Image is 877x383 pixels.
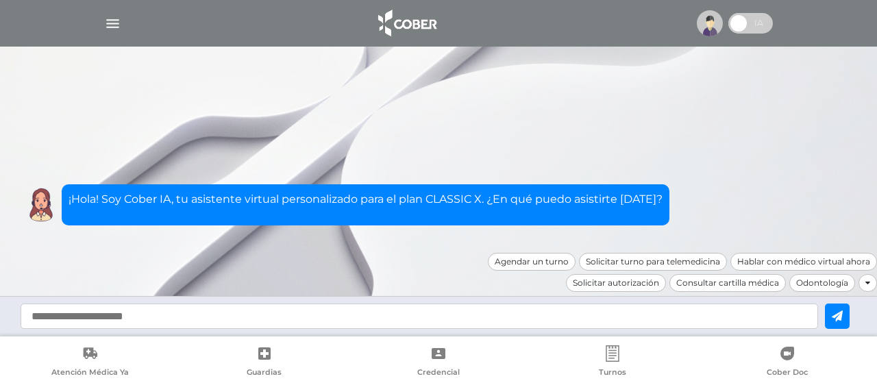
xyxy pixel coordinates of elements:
a: Turnos [526,345,700,380]
div: Odontología [789,274,855,292]
img: logo_cober_home-white.png [371,7,443,40]
img: profile-placeholder.svg [697,10,723,36]
a: Atención Médica Ya [3,345,177,380]
img: Cober_menu-lines-white.svg [104,15,121,32]
img: Cober IA [24,188,58,222]
span: Turnos [599,367,626,380]
span: Guardias [247,367,282,380]
div: Consultar cartilla médica [669,274,786,292]
span: Cober Doc [767,367,808,380]
a: Credencial [351,345,526,380]
div: Hablar con médico virtual ahora [730,253,877,271]
div: Agendar un turno [488,253,576,271]
span: Atención Médica Ya [51,367,129,380]
a: Guardias [177,345,351,380]
p: ¡Hola! Soy Cober IA, tu asistente virtual personalizado para el plan CLASSIC X. ¿En qué puedo asi... [69,191,663,208]
div: Solicitar turno para telemedicina [579,253,727,271]
div: Solicitar autorización [566,274,666,292]
span: Credencial [417,367,460,380]
a: Cober Doc [700,345,874,380]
